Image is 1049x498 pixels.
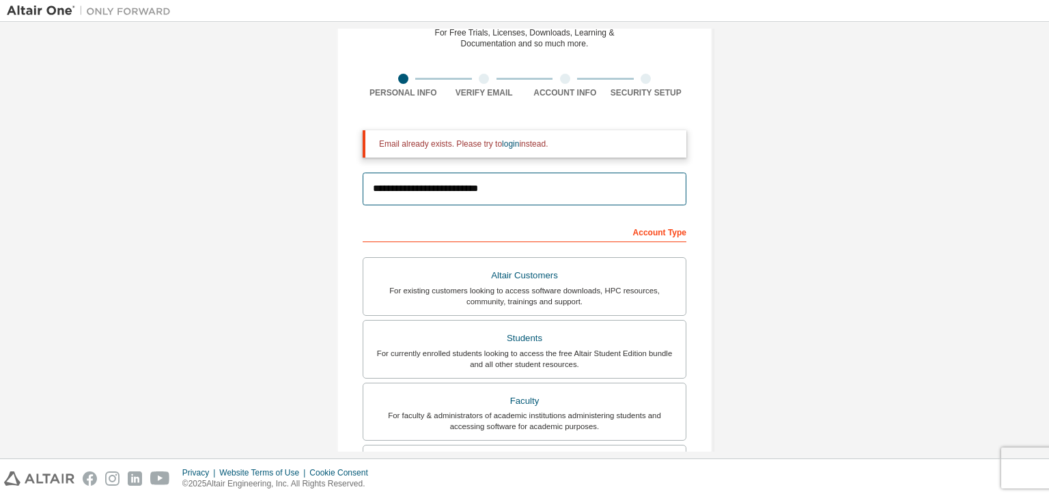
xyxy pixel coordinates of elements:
div: For Free Trials, Licenses, Downloads, Learning & Documentation and so much more. [435,27,615,49]
div: Faculty [372,392,677,411]
div: Personal Info [363,87,444,98]
div: Account Info [524,87,606,98]
div: Website Terms of Use [219,467,309,478]
img: youtube.svg [150,471,170,486]
div: Altair Customers [372,266,677,285]
div: For faculty & administrators of academic institutions administering students and accessing softwa... [372,410,677,432]
p: © 2025 Altair Engineering, Inc. All Rights Reserved. [182,478,376,490]
div: For currently enrolled students looking to access the free Altair Student Edition bundle and all ... [372,348,677,370]
a: login [502,139,519,149]
img: facebook.svg [83,471,97,486]
div: Account Type [363,220,686,242]
img: altair_logo.svg [4,471,74,486]
img: instagram.svg [105,471,120,486]
div: For existing customers looking to access software downloads, HPC resources, community, trainings ... [372,285,677,307]
div: Security Setup [606,87,687,98]
img: linkedin.svg [128,471,142,486]
div: Email already exists. Please try to instead. [379,138,675,149]
div: Privacy [182,467,219,478]
div: Cookie Consent [309,467,376,478]
div: Verify Email [444,87,525,98]
div: Students [372,329,677,348]
img: Altair One [7,4,178,18]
